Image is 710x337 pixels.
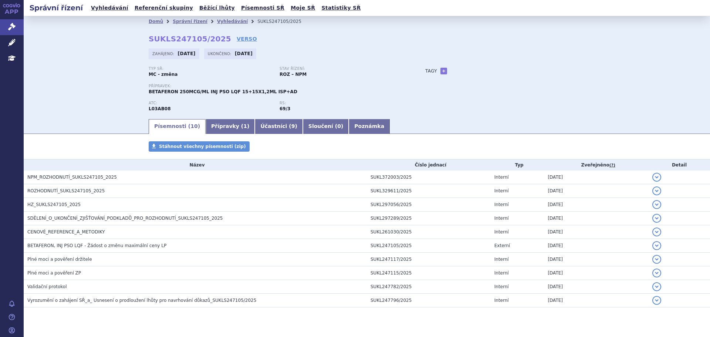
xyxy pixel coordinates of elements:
[544,198,649,212] td: [DATE]
[239,3,287,13] a: Písemnosti SŘ
[652,173,661,182] button: detail
[367,212,491,225] td: SUKL297289/2025
[494,188,509,193] span: Interní
[149,106,170,111] strong: INTERFERON BETA-1B
[652,228,661,236] button: detail
[173,19,207,24] a: Správní řízení
[367,266,491,280] td: SUKL247115/2025
[217,19,248,24] a: Vyhledávání
[544,171,649,184] td: [DATE]
[27,298,256,303] span: Vyrozumění o zahájení SŘ_a_ Usnesení o prodloužení lhůty pro navrhování důkazů_SUKLS247105/2025
[652,241,661,250] button: detail
[652,282,661,291] button: detail
[255,119,302,134] a: Účastníci (9)
[494,298,509,303] span: Interní
[544,225,649,239] td: [DATE]
[367,239,491,253] td: SUKL247105/2025
[649,159,710,171] th: Detail
[367,171,491,184] td: SUKL372003/2025
[652,269,661,277] button: detail
[544,212,649,225] td: [DATE]
[544,266,649,280] td: [DATE]
[349,119,390,134] a: Poznámka
[27,229,105,235] span: CENOVÉ_REFERENCE_A_METODIKY
[425,67,437,75] h3: Tagy
[149,119,206,134] a: Písemnosti (10)
[288,3,317,13] a: Moje SŘ
[149,141,250,152] a: Stáhnout všechny písemnosti (zip)
[149,67,272,71] p: Typ SŘ:
[149,89,297,94] span: BETAFERON 250MCG/ML INJ PSO LQF 15+15X1,2ML ISP+AD
[609,163,615,168] abbr: (?)
[367,198,491,212] td: SUKL297056/2025
[132,3,195,13] a: Referenční skupiny
[152,51,176,57] span: Zahájeno:
[208,51,233,57] span: Ukončeno:
[491,159,544,171] th: Typ
[367,294,491,307] td: SUKL247796/2025
[367,280,491,294] td: SUKL247782/2025
[89,3,131,13] a: Vyhledávání
[280,72,307,77] strong: ROZ – NPM
[494,270,509,276] span: Interní
[303,119,349,134] a: Sloučení (0)
[149,19,163,24] a: Domů
[291,123,295,129] span: 9
[494,216,509,221] span: Interní
[280,106,290,111] strong: interferony a ostatní léčiva k terapii roztroušené sklerózy, parent.
[237,35,257,43] a: VERSO
[257,16,311,27] li: SUKLS247105/2025
[494,243,510,248] span: Externí
[27,188,105,193] span: ROZHODNUTÍ_SUKLS247105_2025
[24,159,367,171] th: Název
[440,68,447,74] a: +
[190,123,197,129] span: 10
[27,284,67,289] span: Validační protokol
[652,186,661,195] button: detail
[27,175,117,180] span: NPM_ROZHODNUTÍ_SUKLS247105_2025
[243,123,247,129] span: 1
[367,225,491,239] td: SUKL261030/2025
[149,101,272,105] p: ATC:
[27,243,166,248] span: BETAFERON, INJ PSO LQF - Žádost o změnu maximální ceny LP
[494,202,509,207] span: Interní
[652,214,661,223] button: detail
[280,67,403,71] p: Stav řízení:
[178,51,196,56] strong: [DATE]
[544,294,649,307] td: [DATE]
[544,239,649,253] td: [DATE]
[337,123,341,129] span: 0
[206,119,255,134] a: Přípravky (1)
[367,184,491,198] td: SUKL329611/2025
[544,253,649,266] td: [DATE]
[544,280,649,294] td: [DATE]
[652,255,661,264] button: detail
[197,3,237,13] a: Běžící lhůty
[494,229,509,235] span: Interní
[159,144,246,149] span: Stáhnout všechny písemnosti (zip)
[494,257,509,262] span: Interní
[319,3,363,13] a: Statistiky SŘ
[27,216,223,221] span: SDĚLENÍ_O_UKONČENÍ_ZJIŠŤOVÁNÍ_PODKLADŮ_PRO_ROZHODNUTÍ_SUKLS247105_2025
[494,284,509,289] span: Interní
[149,34,231,43] strong: SUKLS247105/2025
[652,200,661,209] button: detail
[27,270,81,276] span: Plné moci a pověření ZP
[367,253,491,266] td: SUKL247117/2025
[27,202,81,207] span: HZ_SUKLS247105_2025
[280,101,403,105] p: RS:
[235,51,253,56] strong: [DATE]
[367,159,491,171] th: Číslo jednací
[149,72,177,77] strong: MC - změna
[149,84,410,88] p: Přípravek:
[544,184,649,198] td: [DATE]
[27,257,92,262] span: Plné moci a pověření držitele
[24,3,89,13] h2: Správní řízení
[494,175,509,180] span: Interní
[652,296,661,305] button: detail
[544,159,649,171] th: Zveřejněno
